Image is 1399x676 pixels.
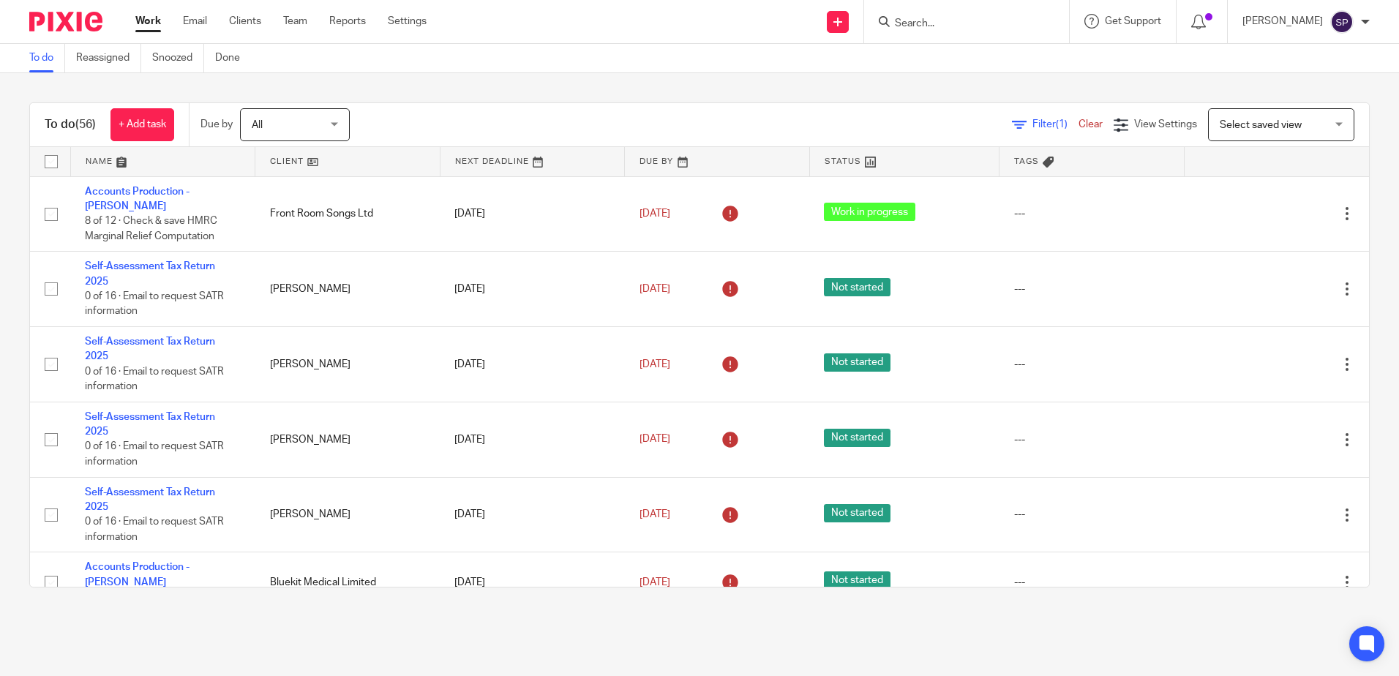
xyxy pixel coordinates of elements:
[824,571,890,590] span: Not started
[183,14,207,29] a: Email
[29,12,102,31] img: Pixie
[824,504,890,522] span: Not started
[1056,119,1068,129] span: (1)
[85,187,190,211] a: Accounts Production - [PERSON_NAME]
[29,44,65,72] a: To do
[110,108,174,141] a: + Add task
[76,44,141,72] a: Reassigned
[1014,575,1170,590] div: ---
[255,477,440,552] td: [PERSON_NAME]
[440,252,625,327] td: [DATE]
[75,119,96,130] span: (56)
[283,14,307,29] a: Team
[200,117,233,132] p: Due by
[85,442,224,467] span: 0 of 16 · Email to request SATR information
[1014,432,1170,447] div: ---
[824,203,915,221] span: Work in progress
[893,18,1025,31] input: Search
[1220,120,1302,130] span: Select saved view
[45,117,96,132] h1: To do
[824,278,890,296] span: Not started
[1242,14,1323,29] p: [PERSON_NAME]
[215,44,251,72] a: Done
[824,353,890,372] span: Not started
[824,429,890,447] span: Not started
[85,562,190,587] a: Accounts Production - [PERSON_NAME]
[1014,157,1039,165] span: Tags
[255,252,440,327] td: [PERSON_NAME]
[85,367,224,392] span: 0 of 16 · Email to request SATR information
[1134,119,1197,129] span: View Settings
[640,284,670,294] span: [DATE]
[640,577,670,587] span: [DATE]
[440,402,625,477] td: [DATE]
[1032,119,1079,129] span: Filter
[85,412,215,437] a: Self-Assessment Tax Return 2025
[85,261,215,286] a: Self-Assessment Tax Return 2025
[152,44,204,72] a: Snoozed
[85,337,215,361] a: Self-Assessment Tax Return 2025
[255,176,440,252] td: Front Room Songs Ltd
[388,14,427,29] a: Settings
[1330,10,1354,34] img: svg%3E
[255,552,440,612] td: Bluekit Medical Limited
[255,402,440,477] td: [PERSON_NAME]
[329,14,366,29] a: Reports
[1014,282,1170,296] div: ---
[85,216,217,241] span: 8 of 12 · Check & save HMRC Marginal Relief Computation
[1105,16,1161,26] span: Get Support
[440,552,625,612] td: [DATE]
[85,487,215,512] a: Self-Assessment Tax Return 2025
[255,327,440,402] td: [PERSON_NAME]
[440,176,625,252] td: [DATE]
[85,291,224,317] span: 0 of 16 · Email to request SATR information
[85,517,224,543] span: 0 of 16 · Email to request SATR information
[640,209,670,219] span: [DATE]
[640,359,670,369] span: [DATE]
[1014,507,1170,522] div: ---
[252,120,263,130] span: All
[640,509,670,519] span: [DATE]
[1014,206,1170,221] div: ---
[640,435,670,445] span: [DATE]
[440,327,625,402] td: [DATE]
[1014,357,1170,372] div: ---
[440,477,625,552] td: [DATE]
[135,14,161,29] a: Work
[1079,119,1103,129] a: Clear
[229,14,261,29] a: Clients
